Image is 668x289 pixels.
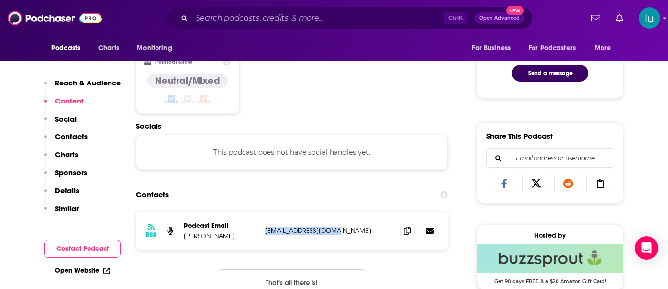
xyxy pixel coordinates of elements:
img: Buzzsprout Deal: Get 90 days FREE & a $20 Amazon Gift Card! [477,244,623,273]
button: Reach & Audience [44,78,121,96]
a: Share on Reddit [554,174,582,192]
h3: RSS [146,231,156,239]
a: Share on X/Twitter [522,174,551,192]
h3: Share This Podcast [486,131,553,141]
button: Sponsors [44,168,87,186]
span: For Podcasters [529,41,576,55]
button: open menu [588,39,623,58]
button: Contacts [44,132,88,150]
button: Charts [44,150,78,168]
a: Buzzsprout Deal: Get 90 days FREE & a $20 Amazon Gift Card! [477,244,623,284]
p: [PERSON_NAME] [184,232,257,240]
h2: Contacts [136,186,169,204]
button: Similar [44,204,79,222]
span: New [506,6,524,15]
button: Social [44,114,77,132]
span: Ctrl K [444,12,467,24]
img: User Profile [639,7,660,29]
a: Open Website [55,267,110,275]
a: Share on Facebook [490,174,518,192]
button: Details [44,186,79,204]
span: Logged in as lusodano [639,7,660,29]
h2: Political Skew [155,59,192,65]
p: Details [55,186,79,195]
span: Charts [98,41,119,55]
button: Show profile menu [639,7,660,29]
span: More [595,41,611,55]
p: Charts [55,150,78,159]
input: Email address or username... [494,149,606,167]
button: Open AdvancedNew [475,12,524,24]
span: Get 90 days FREE & a $20 Amazon Gift Card! [477,273,623,285]
h4: Neutral/Mixed [155,75,220,87]
span: Monitoring [137,41,172,55]
p: Social [55,114,77,124]
button: open menu [465,39,523,58]
button: open menu [522,39,590,58]
p: Sponsors [55,168,87,177]
div: Search followers [486,148,614,168]
button: Send a message [512,65,588,82]
div: Open Intercom Messenger [635,236,658,260]
p: Similar [55,204,79,213]
button: Contact Podcast [44,240,121,258]
a: Charts [92,39,125,58]
div: Hosted by [477,231,623,240]
div: Search podcasts, credits, & more... [165,7,533,29]
h2: Socials [136,122,448,131]
span: Podcasts [51,41,80,55]
button: open menu [130,39,184,58]
span: For Business [472,41,511,55]
a: Copy Link [586,174,615,192]
span: Open Advanced [479,16,520,21]
p: Podcast Email [184,222,257,230]
p: [EMAIL_ADDRESS][DOMAIN_NAME] [265,227,392,235]
button: open menu [45,39,93,58]
img: Podchaser - Follow, Share and Rate Podcasts [8,9,102,27]
p: Reach & Audience [55,78,121,87]
div: This podcast does not have social handles yet. [136,135,448,170]
p: Contacts [55,132,88,141]
p: Content [55,96,84,105]
button: Content [44,96,84,114]
a: Show notifications dropdown [612,10,627,26]
input: Search podcasts, credits, & more... [192,10,444,26]
a: Show notifications dropdown [587,10,604,26]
